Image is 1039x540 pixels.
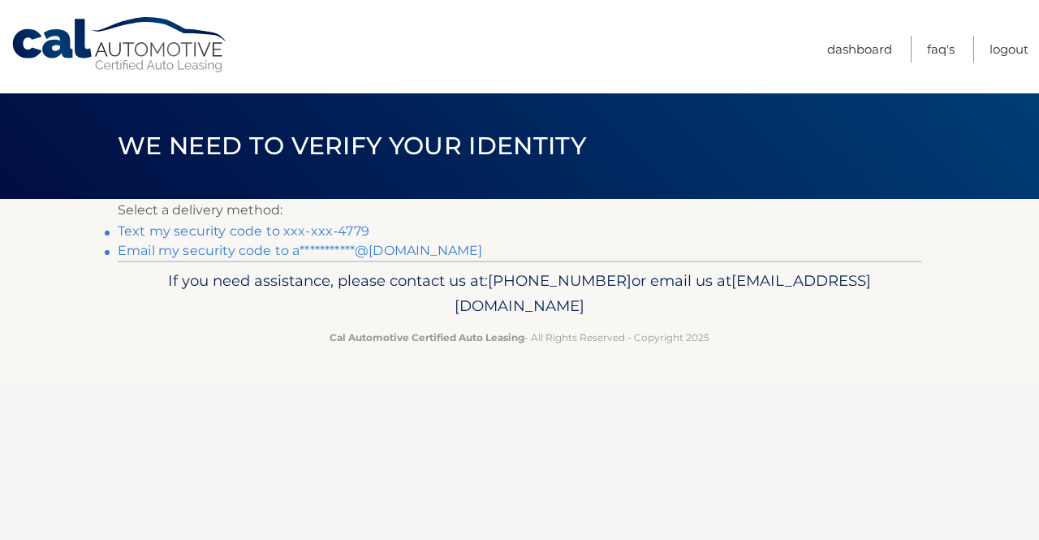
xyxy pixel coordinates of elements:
span: We need to verify your identity [118,131,586,161]
a: Dashboard [827,36,892,63]
p: - All Rights Reserved - Copyright 2025 [128,329,911,346]
p: Select a delivery method: [118,199,921,222]
strong: Cal Automotive Certified Auto Leasing [330,331,524,343]
a: Cal Automotive [11,16,230,74]
a: Text my security code to xxx-xxx-4779 [118,223,369,239]
span: [PHONE_NUMBER] [488,271,632,290]
a: FAQ's [927,36,955,63]
p: If you need assistance, please contact us at: or email us at [128,268,911,320]
a: Logout [989,36,1028,63]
